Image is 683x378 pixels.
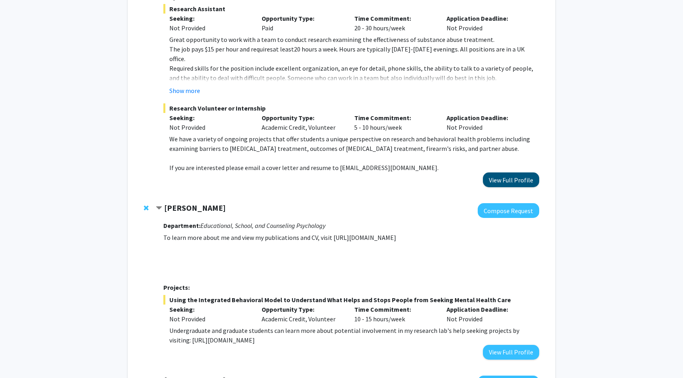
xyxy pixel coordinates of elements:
span: Contract Joseph Hammer Bookmark [156,205,162,212]
p: Opportunity Type: [262,14,342,23]
div: Not Provided [169,23,250,33]
span: 20 hours a week. Hours are typically [DATE]-[DATE] evenings. All positions are in a UK office. [169,45,525,63]
p: Opportunity Type: [262,113,342,123]
span: Research Assistant [163,4,539,14]
div: Not Provided [441,14,533,33]
div: 5 - 10 hours/week [348,113,441,132]
p: Seeking: [169,113,250,123]
iframe: Chat [6,342,34,372]
span: Remove Joseph Hammer from bookmarks [144,205,149,211]
strong: Projects: [163,283,190,291]
p: Seeking: [169,305,250,314]
div: Academic Credit, Volunteer [256,305,348,324]
span: Great opportunity to work with a team to conduct research examining the effectiveness of substanc... [169,36,494,44]
button: Show more [169,86,200,95]
p: Seeking: [169,14,250,23]
p: Application Deadline: [447,305,527,314]
span: Research Volunteer or Internship [163,103,539,113]
button: Compose Request to Joseph Hammer [478,203,539,218]
strong: Department: [163,222,201,230]
div: 20 - 30 hours/week [348,14,441,33]
p: Application Deadline: [447,14,527,23]
p: Time Commitment: [354,305,435,314]
div: Not Provided [169,314,250,324]
button: View Full Profile [483,172,539,187]
p: To learn more about me and view my publications and CV, visit [URL][DOMAIN_NAME] [163,233,539,242]
span: Using the Integrated Behavioral Model to Understand What Helps and Stops People from Seeking Ment... [163,295,539,305]
p: We have a variety of ongoing projects that offer students a unique perspective on research and be... [169,134,539,153]
div: Not Provided [441,305,533,324]
div: Not Provided [169,123,250,132]
div: 10 - 15 hours/week [348,305,441,324]
p: Opportunity Type: [262,305,342,314]
p: Undergraduate and graduate students can learn more about potential involvement in my research lab... [169,326,539,345]
div: Academic Credit, Volunteer [256,113,348,132]
div: Not Provided [441,113,533,132]
p: at least [169,44,539,63]
strong: [PERSON_NAME] [164,203,226,213]
span: Required skills for the position include excellent organization, an eye for detail, phone skills,... [169,64,533,82]
p: Time Commitment: [354,14,435,23]
i: Educational, School, and Counseling Psychology [201,222,326,230]
div: Paid [256,14,348,33]
button: View Full Profile [483,345,539,360]
p: Application Deadline: [447,113,527,123]
p: If you are interested please email a cover letter and resume to [EMAIL_ADDRESS][DOMAIN_NAME]. [169,163,539,172]
span: The job pays $15 per hour and requires [169,45,273,53]
p: Time Commitment: [354,113,435,123]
